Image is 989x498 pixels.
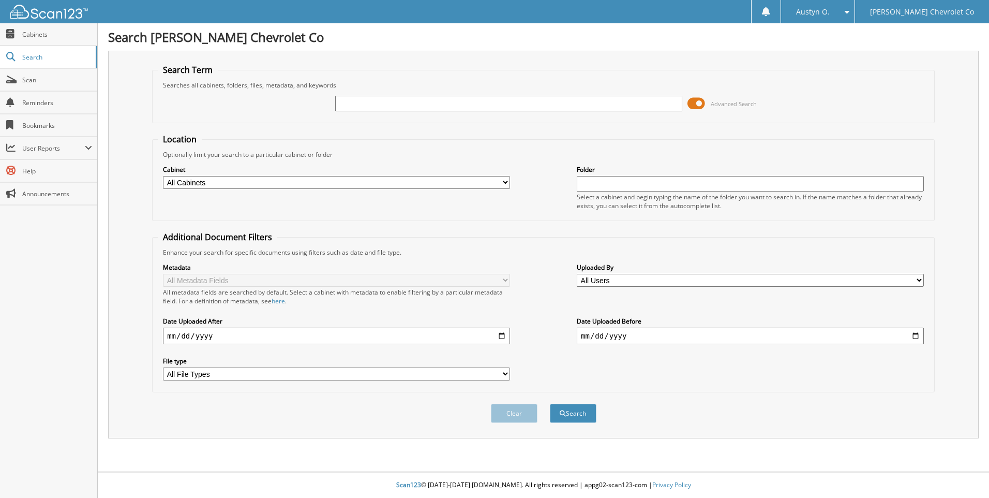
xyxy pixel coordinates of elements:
[577,193,924,210] div: Select a cabinet and begin typing the name of the folder you want to search in. If the name match...
[550,404,596,423] button: Search
[22,189,92,198] span: Announcements
[22,30,92,39] span: Cabinets
[22,53,91,62] span: Search
[870,9,974,15] span: [PERSON_NAME] Chevrolet Co
[158,81,929,90] div: Searches all cabinets, folders, files, metadata, and keywords
[22,121,92,130] span: Bookmarks
[577,165,924,174] label: Folder
[937,448,989,498] iframe: Chat Widget
[163,263,510,272] label: Metadata
[22,144,85,153] span: User Reports
[22,76,92,84] span: Scan
[163,328,510,344] input: start
[163,357,510,365] label: File type
[491,404,537,423] button: Clear
[22,167,92,175] span: Help
[158,248,929,257] div: Enhance your search for specific documents using filters such as date and file type.
[158,150,929,159] div: Optionally limit your search to a particular cabinet or folder
[652,480,691,489] a: Privacy Policy
[396,480,421,489] span: Scan123
[158,64,218,76] legend: Search Term
[796,9,830,15] span: Austyn O.
[158,231,277,243] legend: Additional Document Filters
[163,288,510,305] div: All metadata fields are searched by default. Select a cabinet with metadata to enable filtering b...
[272,297,285,305] a: here
[10,5,88,19] img: scan123-logo-white.svg
[577,263,924,272] label: Uploaded By
[163,165,510,174] label: Cabinet
[98,473,989,498] div: © [DATE]-[DATE] [DOMAIN_NAME]. All rights reserved | appg02-scan123-com |
[577,328,924,344] input: end
[577,317,924,326] label: Date Uploaded Before
[158,134,202,145] legend: Location
[22,98,92,107] span: Reminders
[163,317,510,326] label: Date Uploaded After
[108,28,979,46] h1: Search [PERSON_NAME] Chevrolet Co
[711,100,757,108] span: Advanced Search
